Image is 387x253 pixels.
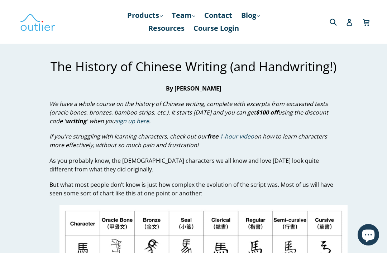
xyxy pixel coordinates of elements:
[207,132,218,140] strong: free
[238,9,263,22] a: Blog
[328,14,348,29] input: Search
[49,181,333,197] span: But what most people don’t know is just how complex the evolution of the script was. Most of us w...
[124,9,166,22] a: Products
[145,22,188,35] a: Resources
[49,132,327,149] span: If you're struggling with learning characters, check out our on how to learn characters more effe...
[166,84,221,92] strong: By [PERSON_NAME]
[355,224,381,247] inbox-online-store-chat: Shopify online store chat
[115,117,149,125] a: sign up here
[49,100,328,125] span: We have a whole course on the history of Chinese writing, complete with excerpts from excavated t...
[51,58,336,75] span: The History of Chinese Writing (and Handwriting!)
[256,108,278,116] strong: $100 off
[220,132,254,141] a: 1-hour video
[66,117,86,125] strong: writing
[201,9,236,22] a: Contact
[168,9,199,22] a: Team
[20,11,56,32] img: Outlier Linguistics
[190,22,243,35] a: Course Login
[49,157,319,173] span: As you probably know, the [DEMOGRAPHIC_DATA] characters we all know and love [DATE] look quite di...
